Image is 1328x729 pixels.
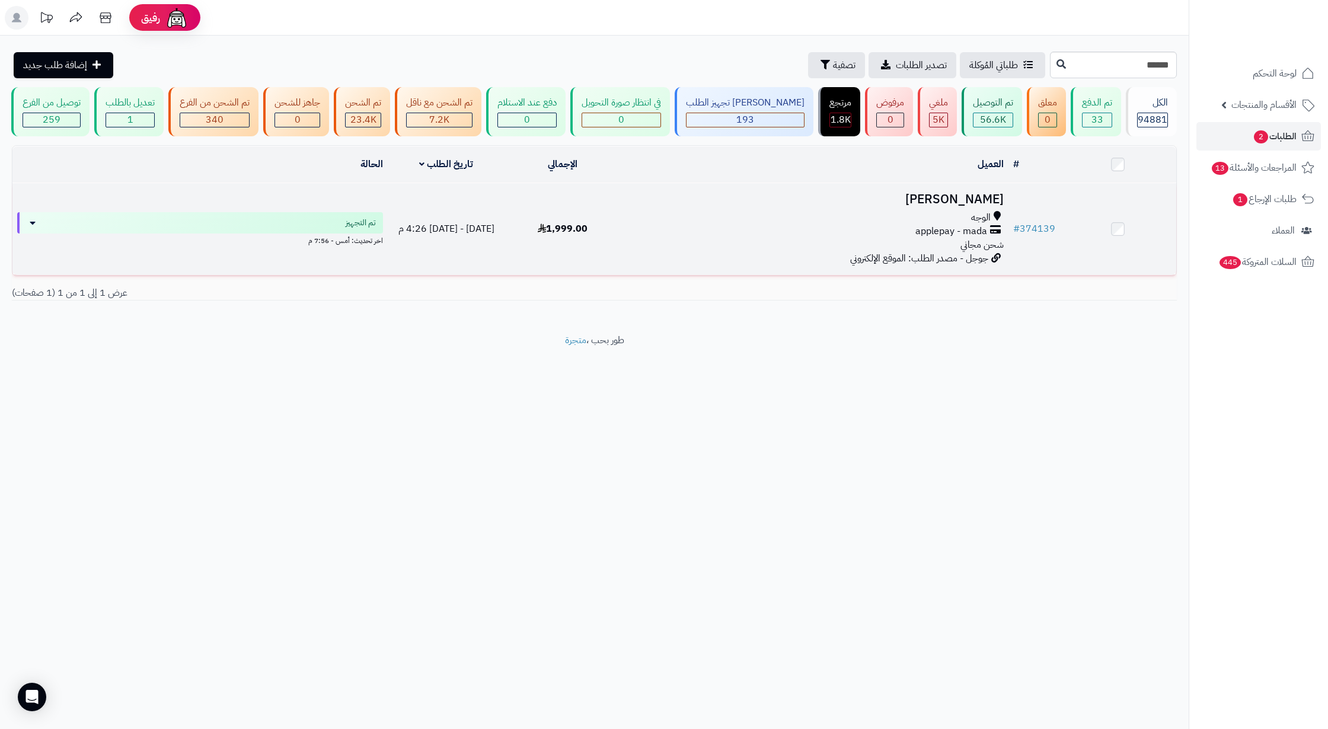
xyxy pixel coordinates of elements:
a: الطلبات2 [1196,122,1321,151]
h3: [PERSON_NAME] [625,193,1004,206]
div: دفع عند الاستلام [497,96,557,110]
span: 13 [1211,161,1229,175]
span: 0 [1045,113,1051,127]
div: تم الدفع [1082,96,1112,110]
span: 56.6K [980,113,1006,127]
a: الكل94881 [1123,87,1179,136]
div: 23355 [346,113,381,127]
div: ملغي [929,96,948,110]
a: تم الشحن مع ناقل 7.2K [392,87,484,136]
span: 5K [933,113,944,127]
a: تصدير الطلبات [869,52,956,78]
a: الحالة [360,157,383,171]
a: تم الدفع 33 [1068,87,1123,136]
div: 0 [275,113,320,127]
div: 0 [582,113,660,127]
div: 0 [1039,113,1056,127]
a: في انتظار صورة التحويل 0 [568,87,672,136]
button: تصفية [808,52,865,78]
div: عرض 1 إلى 1 من 1 (1 صفحات) [3,286,595,300]
div: 340 [180,113,249,127]
span: 33 [1091,113,1103,127]
span: 94881 [1138,113,1167,127]
a: مرفوض 0 [863,87,915,136]
a: توصيل من الفرع 259 [9,87,92,136]
div: اخر تحديث: أمس - 7:56 م [17,234,383,246]
a: العملاء [1196,216,1321,245]
a: معلق 0 [1024,87,1068,136]
div: مرفوض [876,96,904,110]
span: العملاء [1272,222,1295,239]
span: 193 [736,113,754,127]
a: تم الشحن من الفرع 340 [166,87,261,136]
div: تعديل بالطلب [106,96,155,110]
span: 1 [127,113,133,127]
span: 1,999.00 [538,222,588,236]
a: [PERSON_NAME] تجهيز الطلب 193 [672,87,816,136]
a: # [1013,157,1019,171]
span: 0 [295,113,301,127]
div: الكل [1137,96,1168,110]
span: تصفية [833,58,855,72]
div: توصيل من الفرع [23,96,81,110]
div: مرتجع [829,96,851,110]
span: 7.2K [429,113,449,127]
span: 340 [206,113,224,127]
div: 56583 [973,113,1013,127]
span: تصدير الطلبات [896,58,947,72]
span: 1.8K [831,113,851,127]
img: ai-face.png [165,6,189,30]
a: تم الشحن 23.4K [331,87,392,136]
a: العميل [978,157,1004,171]
span: 0 [618,113,624,127]
a: تاريخ الطلب [419,157,473,171]
span: لوحة التحكم [1253,65,1297,82]
div: 7223 [407,113,472,127]
span: المراجعات والأسئلة [1211,159,1297,176]
a: المراجعات والأسئلة13 [1196,154,1321,182]
a: ملغي 5K [915,87,959,136]
span: 445 [1219,255,1242,270]
a: طلبات الإرجاع1 [1196,185,1321,213]
span: 0 [888,113,893,127]
span: 23.4K [350,113,376,127]
div: معلق [1038,96,1057,110]
div: تم الشحن من الفرع [180,96,250,110]
span: جوجل - مصدر الطلب: الموقع الإلكتروني [850,251,988,266]
div: 0 [877,113,904,127]
span: [DATE] - [DATE] 4:26 م [398,222,494,236]
span: شحن مجاني [960,238,1004,252]
div: 1 [106,113,154,127]
span: طلبات الإرجاع [1232,191,1297,207]
span: # [1013,222,1020,236]
div: [PERSON_NAME] تجهيز الطلب [686,96,805,110]
a: دفع عند الاستلام 0 [484,87,568,136]
a: طلباتي المُوكلة [960,52,1045,78]
a: تم التوصيل 56.6K [959,87,1024,136]
div: 193 [687,113,804,127]
span: تم التجهيز [346,217,376,229]
a: تعديل بالطلب 1 [92,87,166,136]
a: لوحة التحكم [1196,59,1321,88]
div: 4969 [930,113,947,127]
a: متجرة [565,333,586,347]
a: مرتجع 1.8K [816,87,863,136]
div: 33 [1083,113,1112,127]
span: 0 [524,113,530,127]
div: تم التوصيل [973,96,1013,110]
a: إضافة طلب جديد [14,52,113,78]
span: الطلبات [1253,128,1297,145]
span: applepay - mada [915,225,987,238]
span: الأقسام والمنتجات [1231,97,1297,113]
span: الوجه [971,211,991,225]
span: 259 [43,113,60,127]
a: جاهز للشحن 0 [261,87,331,136]
a: #374139 [1013,222,1055,236]
div: 259 [23,113,80,127]
span: السلات المتروكة [1218,254,1297,270]
div: جاهز للشحن [274,96,320,110]
a: السلات المتروكة445 [1196,248,1321,276]
img: logo-2.png [1247,20,1317,44]
span: إضافة طلب جديد [23,58,87,72]
a: الإجمالي [548,157,577,171]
